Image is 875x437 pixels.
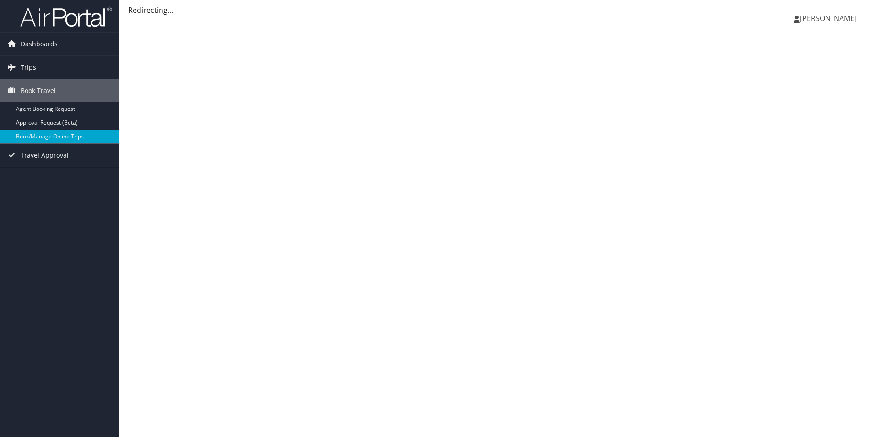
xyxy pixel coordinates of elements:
[21,79,56,102] span: Book Travel
[128,5,866,16] div: Redirecting...
[21,56,36,79] span: Trips
[794,5,866,32] a: [PERSON_NAME]
[20,6,112,27] img: airportal-logo.png
[800,13,857,23] span: [PERSON_NAME]
[21,33,58,55] span: Dashboards
[21,144,69,167] span: Travel Approval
